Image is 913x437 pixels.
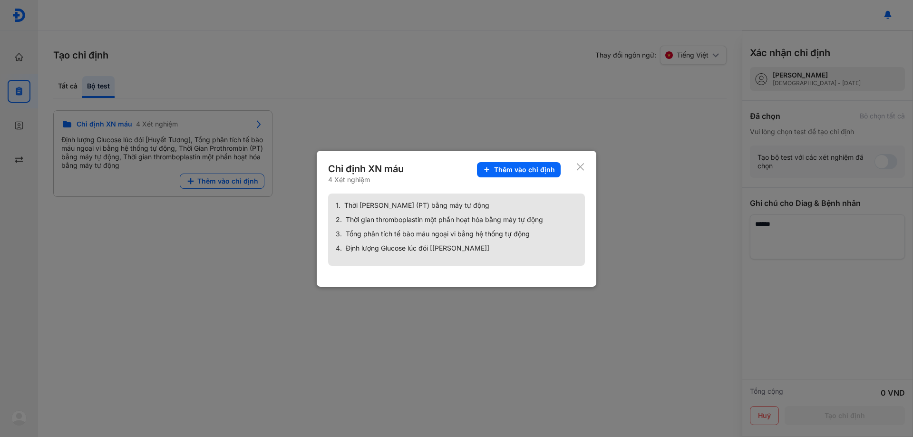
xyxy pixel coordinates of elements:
[336,201,340,210] span: 1.
[336,215,342,224] span: 2.
[328,175,406,184] div: 4 Xét nghiệm
[336,230,342,238] span: 3.
[346,215,543,224] span: Thời gian thromboplastin một phần hoạt hóa bằng máy tự động
[494,165,555,174] span: Thêm vào chỉ định
[328,162,406,175] div: Chỉ định XN máu
[346,230,530,238] span: Tổng phân tích tế bào máu ngoại vi bằng hệ thống tự động
[346,244,489,252] span: Định lượng Glucose lúc đói [[PERSON_NAME]]
[477,162,561,177] button: Thêm vào chỉ định
[336,244,342,252] span: 4.
[344,201,489,210] span: Thời [PERSON_NAME] (PT) bằng máy tự động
